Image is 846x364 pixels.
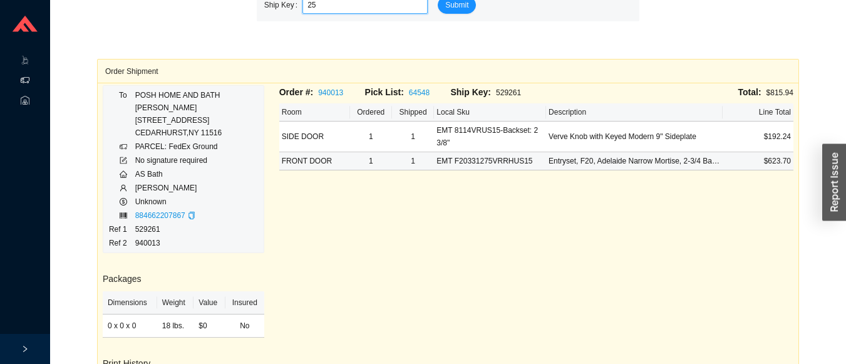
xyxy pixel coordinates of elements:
td: No signature required [135,153,223,167]
div: 529261 [450,85,536,100]
th: Weight [157,291,194,315]
span: dollar [120,198,127,205]
th: Description [546,103,723,122]
h3: Packages [103,272,264,286]
div: Order Shipment [105,60,791,83]
span: barcode [120,212,127,219]
th: Local Sku [434,103,546,122]
td: To [108,88,135,140]
div: Entryset, F20, Adelaide Narrow Mortise, 2-3/4 Backset, Verve Knob, RH, US15 [549,155,720,167]
td: Unknown [135,195,223,209]
th: Line Total [723,103,793,122]
th: Insured [225,291,264,315]
div: Verve Knob with Keyed Modern 9" Sideplate [549,130,720,143]
td: 529261 [135,222,223,236]
td: 0 x 0 x 0 [103,315,157,338]
td: EMT F20331275VRRHUS15 [434,152,546,170]
td: Ref 2 [108,236,135,250]
span: form [120,157,127,164]
td: EMT 8114VRUS15-Backset: 2 3/8" [434,122,546,152]
span: right [21,345,29,353]
span: Total: [738,87,761,97]
td: $0 [193,315,225,338]
span: copy [188,212,195,219]
td: 18 lbs. [157,315,194,338]
th: Room [279,103,350,122]
th: Ordered [350,103,392,122]
span: Pick List: [365,87,404,97]
span: Order #: [279,87,313,97]
th: Shipped [392,103,434,122]
span: user [120,184,127,192]
td: AS Bath [135,167,223,181]
td: FRONT DOOR [279,152,350,170]
span: Ship Key: [450,87,491,97]
th: Dimensions [103,291,157,315]
td: Ref 1 [108,222,135,236]
td: [PERSON_NAME] [135,181,223,195]
div: Copy [188,209,195,222]
td: $623.70 [723,152,793,170]
td: SIDE DOOR [279,122,350,152]
td: 1 [392,152,434,170]
td: 1 [350,152,392,170]
td: 1 [350,122,392,152]
td: 940013 [135,236,223,250]
th: Value [193,291,225,315]
td: No [225,315,264,338]
div: $815.94 [536,85,793,100]
a: 884662207867 [135,211,185,220]
td: $192.24 [723,122,793,152]
a: 940013 [318,88,343,97]
div: POSH HOME AND BATH [PERSON_NAME] [STREET_ADDRESS] CEDARHURST , NY 11516 [135,89,222,139]
span: home [120,170,127,178]
td: 1 [392,122,434,152]
a: 64548 [409,88,430,97]
td: PARCEL: FedEx Ground [135,140,223,153]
